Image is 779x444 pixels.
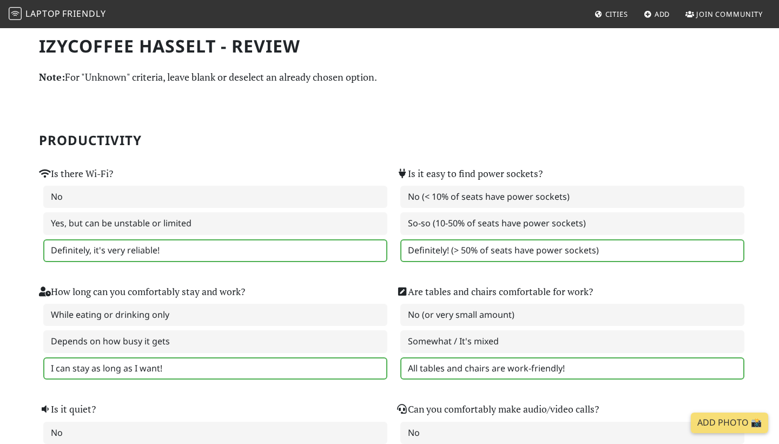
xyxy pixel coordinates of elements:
a: LaptopFriendly LaptopFriendly [9,5,106,24]
label: Definitely, it's very reliable! [43,239,387,262]
p: For "Unknown" criteria, leave blank or deselect an already chosen option. [39,69,740,85]
label: Is there Wi-Fi? [39,166,113,181]
label: How long can you comfortably stay and work? [39,284,245,299]
label: All tables and chairs are work-friendly! [400,357,744,380]
a: Add [639,4,675,24]
a: Join Community [681,4,767,24]
strong: Note: [39,70,65,83]
label: So-so (10-50% of seats have power sockets) [400,212,744,235]
label: Yes, but can be unstable or limited [43,212,387,235]
label: Are tables and chairs comfortable for work? [396,284,593,299]
label: Somewhat / It's mixed [400,330,744,353]
span: Cities [605,9,628,19]
label: While eating or drinking only [43,304,387,327]
label: Depends on how busy it gets [43,330,387,353]
span: Friendly [62,8,105,19]
label: No (< 10% of seats have power sockets) [400,186,744,208]
span: Add [655,9,670,19]
label: I can stay as long as I want! [43,357,387,380]
h2: Productivity [39,133,740,148]
label: Definitely! (> 50% of seats have power sockets) [400,239,744,262]
label: Can you comfortably make audio/video calls? [396,402,599,417]
span: Join Community [696,9,763,19]
a: Cities [590,4,632,24]
label: No [43,186,387,208]
span: Laptop [25,8,61,19]
label: Is it quiet? [39,402,96,417]
label: No (or very small amount) [400,304,744,327]
img: LaptopFriendly [9,7,22,20]
a: Add Photo 📸 [691,413,768,433]
label: Is it easy to find power sockets? [396,166,543,181]
h1: IzyCoffee Hasselt - Review [39,36,740,56]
